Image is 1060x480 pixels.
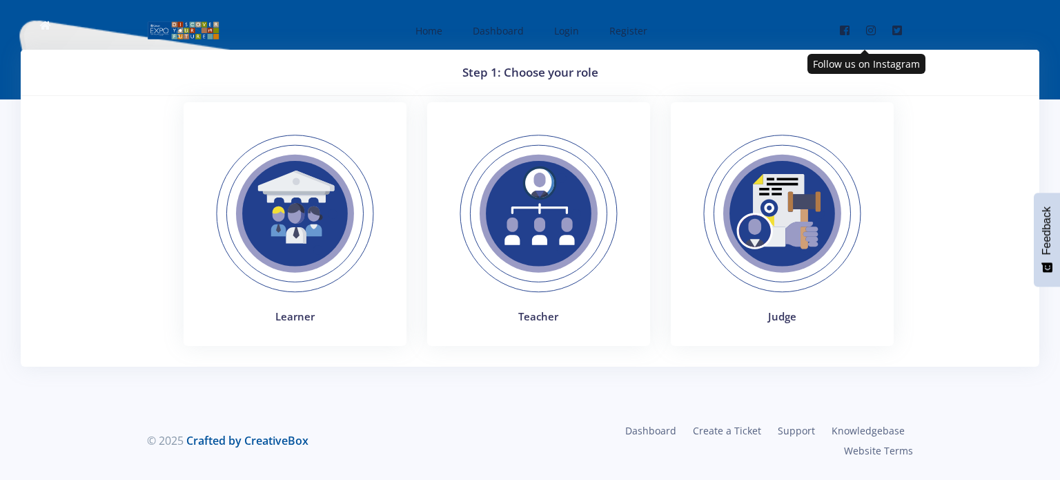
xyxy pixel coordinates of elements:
div: © 2025 [147,432,520,449]
span: Register [609,24,647,37]
img: Teacher [444,119,634,309]
a: Dashboard [617,421,685,441]
span: Dashboard [473,24,524,37]
img: Judges [687,119,877,309]
a: Judges Judge [660,102,904,367]
h4: Teacher [444,309,634,325]
span: Home [415,24,442,37]
a: Learner Learner [173,102,417,367]
button: Feedback - Show survey [1034,193,1060,287]
a: Create a Ticket [685,421,769,441]
h4: Judge [687,309,877,325]
h3: Step 1: Choose your role [37,64,1023,81]
span: Knowledgebase [832,424,905,437]
a: Support [769,421,823,441]
a: Dashboard [459,12,535,49]
div: Follow us on Instagram [807,54,925,74]
a: Crafted by CreativeBox [186,433,308,448]
a: Register [596,12,658,49]
span: Feedback [1041,207,1053,255]
a: Teacher Teacher [417,102,660,367]
a: Home [402,12,453,49]
a: Website Terms [836,441,913,461]
a: Login [540,12,590,49]
img: logo01.png [147,20,219,41]
a: Knowledgebase [823,421,913,441]
h4: Learner [200,309,390,325]
img: Learner [200,119,390,309]
span: Login [554,24,579,37]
